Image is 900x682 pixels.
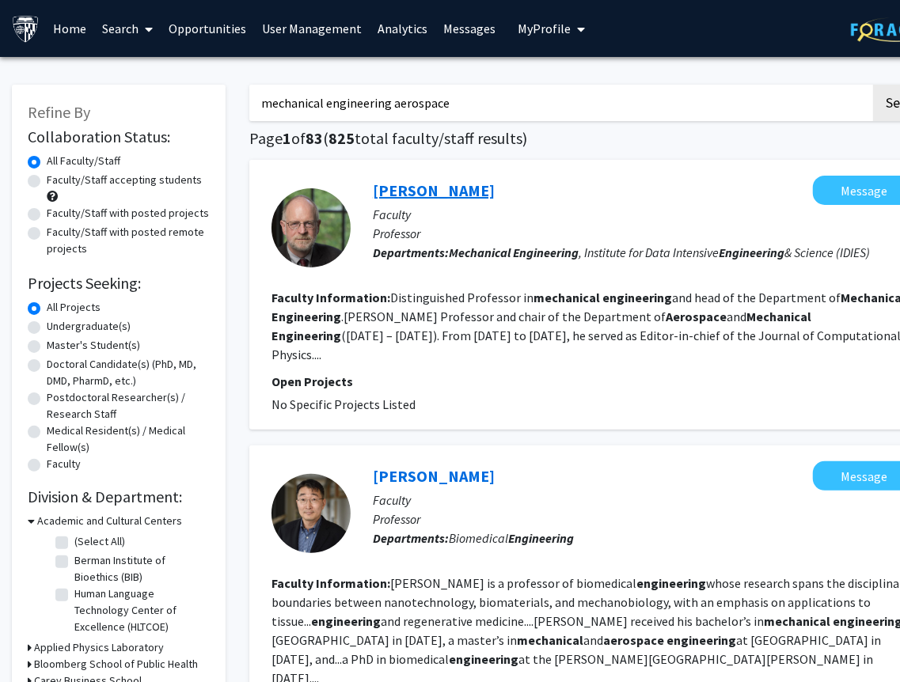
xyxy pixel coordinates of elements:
[306,128,323,148] span: 83
[272,328,341,343] b: Engineering
[47,172,202,188] label: Faculty/Staff accepting students
[272,575,390,591] b: Faculty Information:
[283,128,291,148] span: 1
[249,85,871,121] input: Search Keywords
[517,632,583,648] b: mechanical
[666,309,727,324] b: Aerospace
[95,1,161,56] a: Search
[449,244,870,260] span: , Institute for Data Intensive & Science (IDIES)
[46,1,95,56] a: Home
[255,1,370,56] a: User Management
[449,244,511,260] b: Mechanical
[47,205,209,222] label: Faculty/Staff with posted projects
[534,290,600,305] b: mechanical
[74,552,206,585] label: Berman Institute of Bioethics (BIB)
[373,180,495,200] a: [PERSON_NAME]
[272,309,341,324] b: Engineering
[74,533,125,550] label: (Select All)
[603,632,664,648] b: aerospace
[47,389,210,422] label: Postdoctoral Researcher(s) / Research Staff
[508,530,574,546] b: Engineering
[47,299,101,316] label: All Projects
[373,466,495,486] a: [PERSON_NAME]
[602,290,672,305] b: engineering
[311,613,381,629] b: engineering
[328,128,355,148] span: 825
[746,309,811,324] b: Mechanical
[34,656,198,673] h3: Bloomberg School of Public Health
[449,651,518,667] b: engineering
[47,422,210,456] label: Medical Resident(s) / Medical Fellow(s)
[37,513,182,529] h3: Academic and Cultural Centers
[47,337,140,354] label: Master's Student(s)
[666,632,736,648] b: engineering
[12,15,40,43] img: Johns Hopkins University Logo
[272,290,390,305] b: Faculty Information:
[436,1,504,56] a: Messages
[74,585,206,635] label: Human Language Technology Center of Excellence (HLTCOE)
[12,611,67,670] iframe: Chat
[764,613,830,629] b: mechanical
[636,575,706,591] b: engineering
[47,456,81,472] label: Faculty
[28,127,210,146] h2: Collaboration Status:
[719,244,784,260] b: Engineering
[161,1,255,56] a: Opportunities
[47,153,120,169] label: All Faculty/Staff
[513,244,579,260] b: Engineering
[47,356,210,389] label: Doctoral Candidate(s) (PhD, MD, DMD, PharmD, etc.)
[34,639,164,656] h3: Applied Physics Laboratory
[370,1,436,56] a: Analytics
[373,244,449,260] b: Departments:
[272,396,416,412] span: No Specific Projects Listed
[28,102,90,122] span: Refine By
[373,530,449,546] b: Departments:
[47,224,210,257] label: Faculty/Staff with posted remote projects
[518,21,572,36] span: My Profile
[28,487,210,506] h2: Division & Department:
[47,318,131,335] label: Undergraduate(s)
[28,274,210,293] h2: Projects Seeking:
[449,530,574,546] span: Biomedical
